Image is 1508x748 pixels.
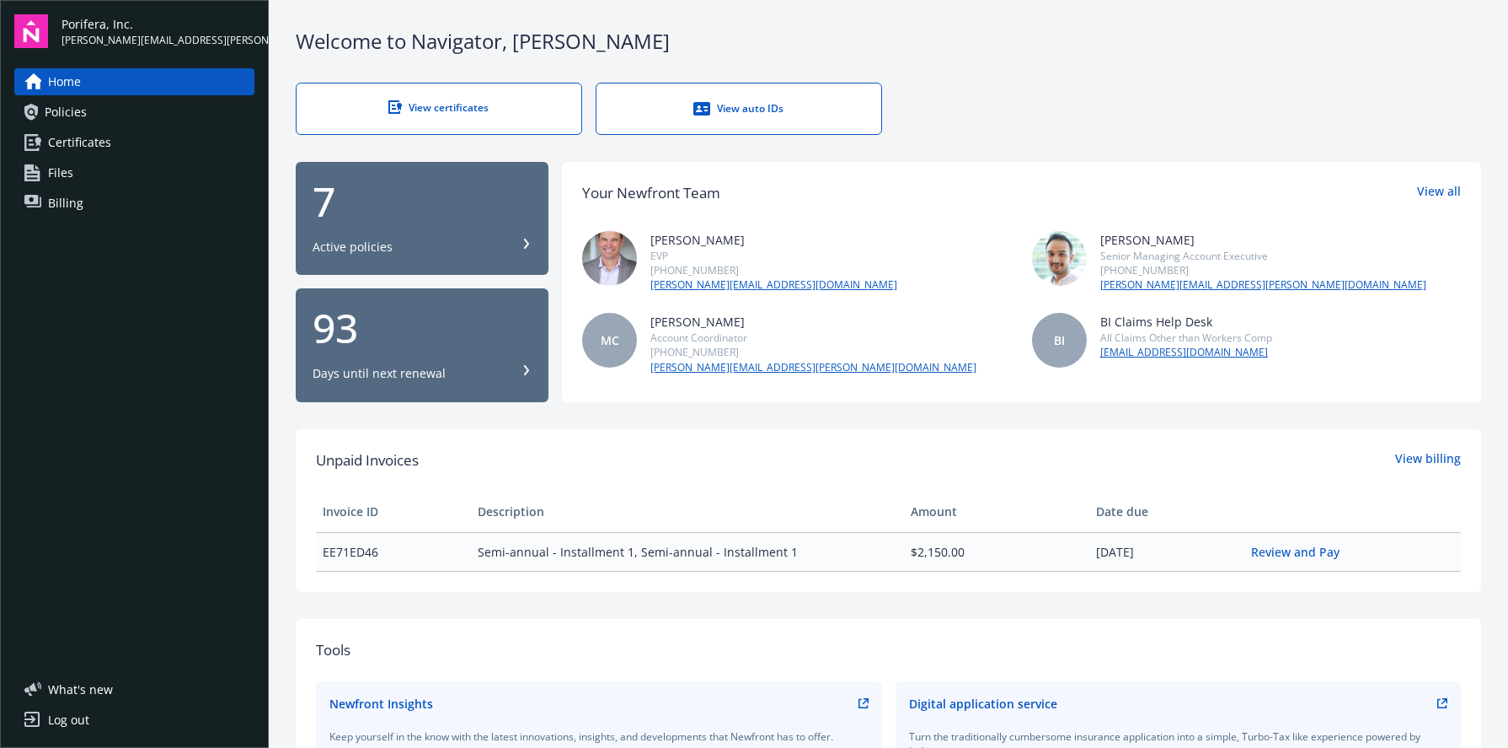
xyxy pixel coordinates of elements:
[48,159,73,186] span: Files
[61,15,254,33] span: Porifera, Inc.
[330,100,548,115] div: View certificates
[296,288,548,402] button: 93Days until next renewal
[650,277,897,293] a: [PERSON_NAME][EMAIL_ADDRESS][DOMAIN_NAME]
[48,129,111,156] span: Certificates
[650,249,897,263] div: EVP
[650,231,897,249] div: [PERSON_NAME]
[296,162,548,276] button: 7Active policies
[582,182,720,204] div: Your Newfront Team
[1089,492,1244,532] th: Date due
[45,99,87,126] span: Policies
[1417,182,1461,204] a: View all
[48,707,89,734] div: Log out
[650,331,976,345] div: Account Coordinator
[14,681,140,698] button: What's new
[329,729,869,744] div: Keep yourself in the know with the latest innovations, insights, and developments that Newfront h...
[48,68,81,95] span: Home
[478,543,897,561] span: Semi-annual - Installment 1, Semi-annual - Installment 1
[596,83,882,135] a: View auto IDs
[650,313,976,331] div: [PERSON_NAME]
[650,345,976,359] div: [PHONE_NUMBER]
[296,27,1481,56] div: Welcome to Navigator , [PERSON_NAME]
[1032,231,1087,286] img: photo
[1100,331,1272,345] div: All Claims Other than Workers Comp
[313,365,446,382] div: Days until next renewal
[48,681,113,698] span: What ' s new
[316,492,471,532] th: Invoice ID
[904,492,1089,532] th: Amount
[14,14,48,48] img: navigator-logo.svg
[61,33,254,48] span: [PERSON_NAME][EMAIL_ADDRESS][PERSON_NAME][DOMAIN_NAME]
[14,159,254,186] a: Files
[1395,449,1461,471] a: View billing
[650,360,976,375] a: [PERSON_NAME][EMAIL_ADDRESS][PERSON_NAME][DOMAIN_NAME]
[296,83,582,135] a: View certificates
[1100,277,1426,293] a: [PERSON_NAME][EMAIL_ADDRESS][PERSON_NAME][DOMAIN_NAME]
[1100,249,1426,263] div: Senior Managing Account Executive
[904,532,1089,571] td: $2,150.00
[1089,532,1244,571] td: [DATE]
[313,181,532,222] div: 7
[14,68,254,95] a: Home
[471,492,904,532] th: Description
[1054,331,1065,349] span: BI
[909,695,1057,713] div: Digital application service
[329,695,433,713] div: Newfront Insights
[1100,313,1272,331] div: BI Claims Help Desk
[14,129,254,156] a: Certificates
[316,449,419,471] span: Unpaid Invoices
[601,331,619,349] span: MC
[313,308,532,348] div: 93
[1100,263,1426,277] div: [PHONE_NUMBER]
[582,231,637,286] img: photo
[14,99,254,126] a: Policies
[316,532,471,571] td: EE71ED46
[1100,345,1272,360] a: [EMAIL_ADDRESS][DOMAIN_NAME]
[1100,231,1426,249] div: [PERSON_NAME]
[316,639,1461,661] div: Tools
[61,14,254,48] button: Porifera, Inc.[PERSON_NAME][EMAIL_ADDRESS][PERSON_NAME][DOMAIN_NAME]
[1251,544,1353,560] a: Review and Pay
[650,263,897,277] div: [PHONE_NUMBER]
[48,190,83,217] span: Billing
[14,190,254,217] a: Billing
[630,100,848,117] div: View auto IDs
[313,239,393,256] div: Active policies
